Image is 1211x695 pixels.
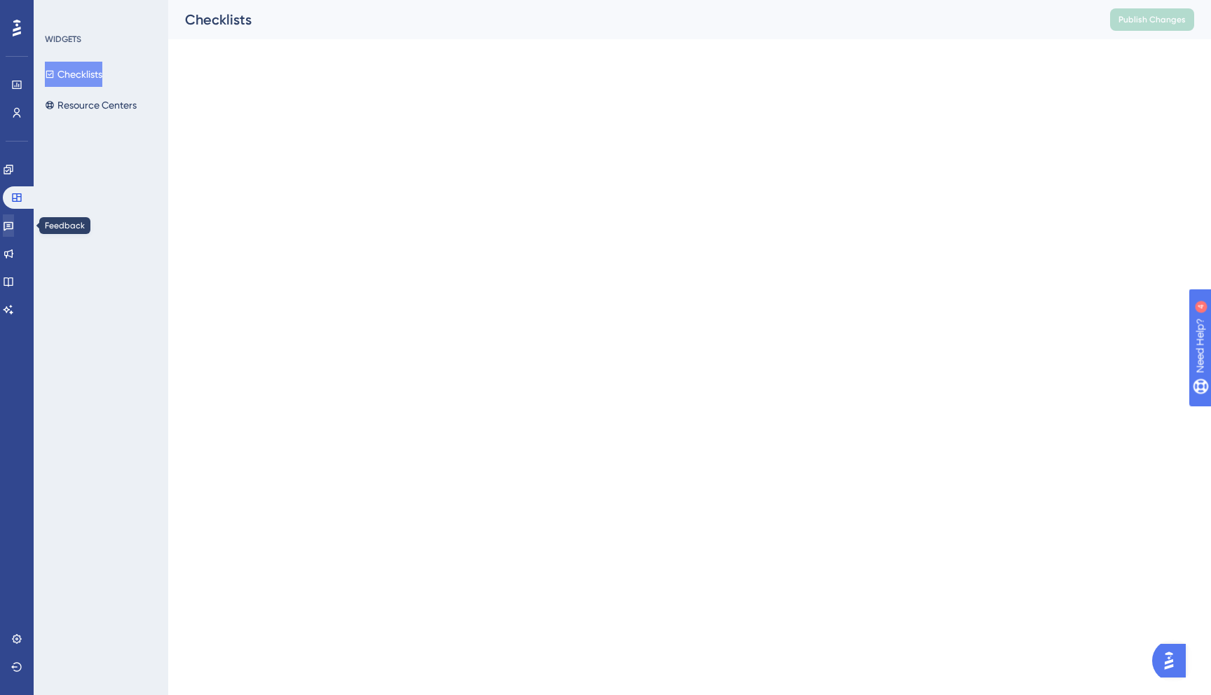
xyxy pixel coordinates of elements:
button: Publish Changes [1110,8,1194,31]
button: Checklists [45,62,102,87]
div: Checklists [185,10,1075,29]
span: Publish Changes [1118,14,1186,25]
div: 4 [97,7,102,18]
span: Need Help? [33,4,88,20]
div: WIDGETS [45,34,81,45]
button: Resource Centers [45,92,137,118]
iframe: UserGuiding AI Assistant Launcher [1152,640,1194,682]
